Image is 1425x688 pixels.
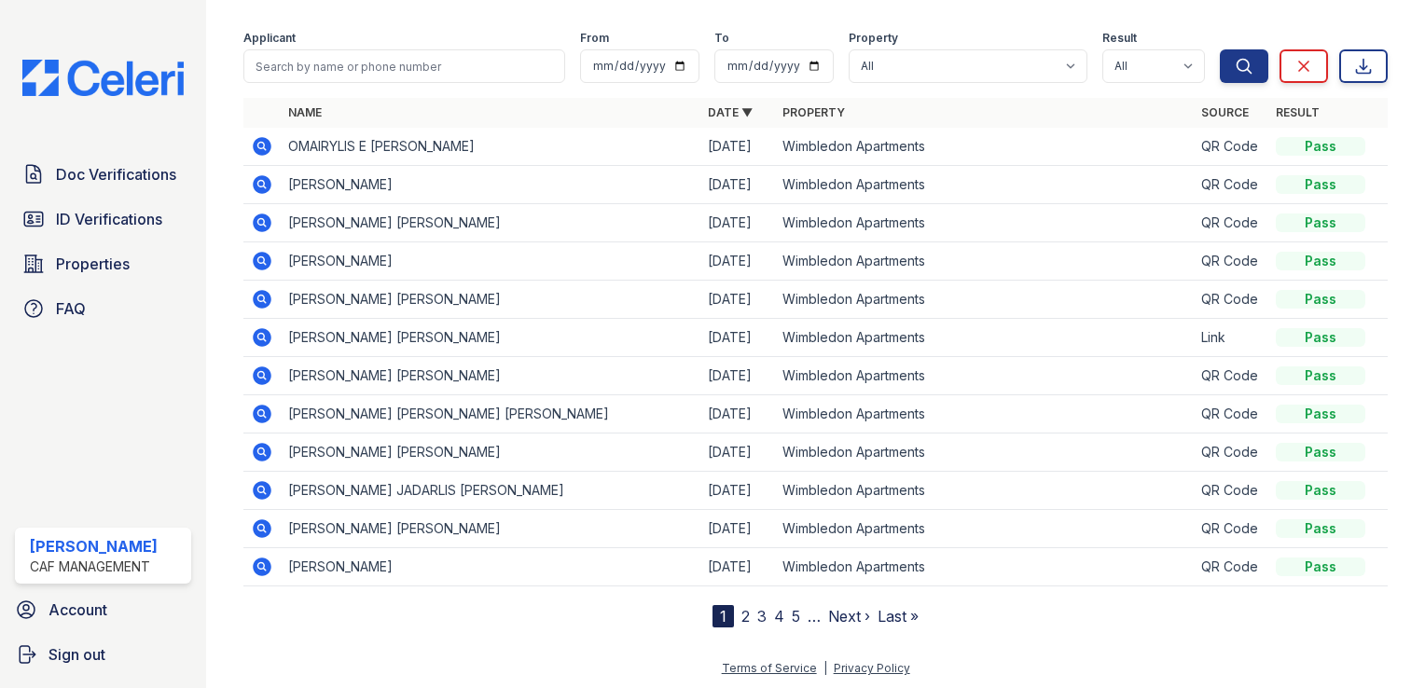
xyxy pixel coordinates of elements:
[775,510,1194,548] td: Wimbledon Apartments
[281,281,699,319] td: [PERSON_NAME] [PERSON_NAME]
[7,60,199,96] img: CE_Logo_Blue-a8612792a0a2168367f1c8372b55b34899dd931a85d93a1a3d3e32e68fde9ad4.png
[281,548,699,586] td: [PERSON_NAME]
[1194,548,1268,586] td: QR Code
[281,395,699,433] td: [PERSON_NAME] [PERSON_NAME] [PERSON_NAME]
[1276,137,1365,156] div: Pass
[30,557,158,576] div: CAF Management
[741,607,750,626] a: 2
[700,510,775,548] td: [DATE]
[700,204,775,242] td: [DATE]
[1194,510,1268,548] td: QR Code
[15,200,191,238] a: ID Verifications
[56,208,162,230] span: ID Verifications
[700,281,775,319] td: [DATE]
[700,242,775,281] td: [DATE]
[722,661,817,675] a: Terms of Service
[1276,405,1365,423] div: Pass
[281,433,699,472] td: [PERSON_NAME] [PERSON_NAME]
[782,105,845,119] a: Property
[775,548,1194,586] td: Wimbledon Apartments
[775,128,1194,166] td: Wimbledon Apartments
[1276,213,1365,232] div: Pass
[288,105,322,119] a: Name
[714,31,729,46] label: To
[775,281,1194,319] td: Wimbledon Apartments
[708,105,753,119] a: Date ▼
[700,433,775,472] td: [DATE]
[1194,433,1268,472] td: QR Code
[1194,166,1268,204] td: QR Code
[700,319,775,357] td: [DATE]
[1194,395,1268,433] td: QR Code
[580,31,609,46] label: From
[775,433,1194,472] td: Wimbledon Apartments
[828,607,870,626] a: Next ›
[1194,204,1268,242] td: QR Code
[56,297,86,320] span: FAQ
[1201,105,1249,119] a: Source
[792,607,800,626] a: 5
[700,357,775,395] td: [DATE]
[1276,328,1365,347] div: Pass
[700,395,775,433] td: [DATE]
[700,472,775,510] td: [DATE]
[700,166,775,204] td: [DATE]
[775,166,1194,204] td: Wimbledon Apartments
[48,599,107,621] span: Account
[7,591,199,628] a: Account
[775,395,1194,433] td: Wimbledon Apartments
[1194,357,1268,395] td: QR Code
[775,242,1194,281] td: Wimbledon Apartments
[1276,557,1365,576] div: Pass
[775,319,1194,357] td: Wimbledon Apartments
[775,472,1194,510] td: Wimbledon Apartments
[281,319,699,357] td: [PERSON_NAME] [PERSON_NAME]
[1194,242,1268,281] td: QR Code
[1102,31,1137,46] label: Result
[243,31,296,46] label: Applicant
[281,242,699,281] td: [PERSON_NAME]
[281,204,699,242] td: [PERSON_NAME] [PERSON_NAME]
[775,204,1194,242] td: Wimbledon Apartments
[700,548,775,586] td: [DATE]
[7,636,199,673] a: Sign out
[281,510,699,548] td: [PERSON_NAME] [PERSON_NAME]
[1194,128,1268,166] td: QR Code
[1194,472,1268,510] td: QR Code
[700,128,775,166] td: [DATE]
[775,357,1194,395] td: Wimbledon Apartments
[849,31,898,46] label: Property
[834,661,910,675] a: Privacy Policy
[15,245,191,282] a: Properties
[1276,290,1365,309] div: Pass
[774,607,784,626] a: 4
[15,290,191,327] a: FAQ
[1276,443,1365,461] div: Pass
[1194,319,1268,357] td: Link
[1276,519,1365,538] div: Pass
[281,357,699,395] td: [PERSON_NAME] [PERSON_NAME]
[878,607,919,626] a: Last »
[712,605,734,627] div: 1
[808,605,821,627] span: …
[1276,105,1320,119] a: Result
[48,643,105,666] span: Sign out
[823,661,827,675] div: |
[30,535,158,557] div: [PERSON_NAME]
[56,163,176,186] span: Doc Verifications
[15,156,191,193] a: Doc Verifications
[281,472,699,510] td: [PERSON_NAME] JADARLIS [PERSON_NAME]
[281,166,699,204] td: [PERSON_NAME]
[1276,175,1365,194] div: Pass
[56,253,130,275] span: Properties
[1276,252,1365,270] div: Pass
[1276,481,1365,500] div: Pass
[1276,366,1365,385] div: Pass
[757,607,767,626] a: 3
[243,49,565,83] input: Search by name or phone number
[281,128,699,166] td: OMAIRYLIS E [PERSON_NAME]
[1194,281,1268,319] td: QR Code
